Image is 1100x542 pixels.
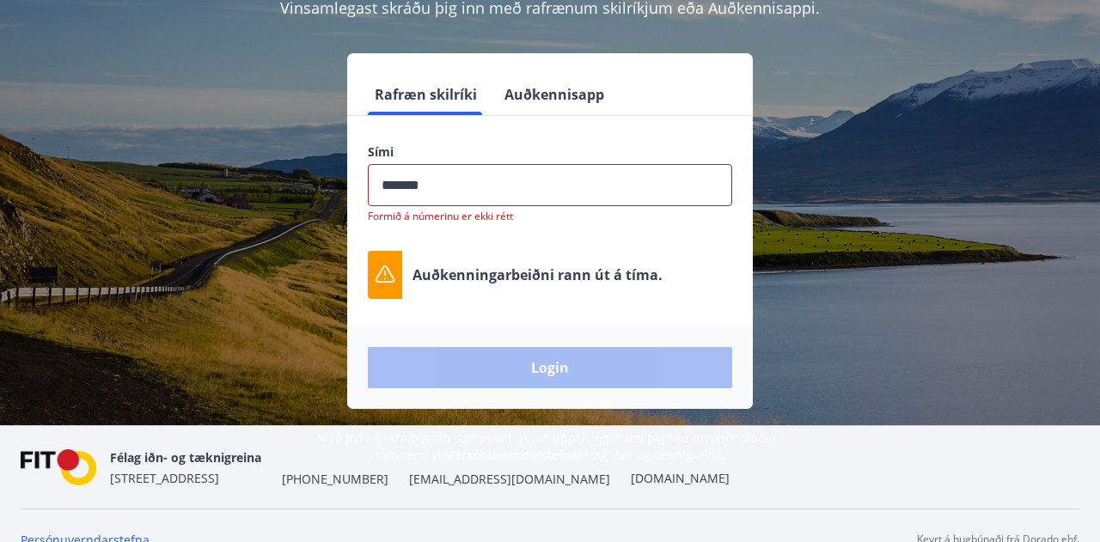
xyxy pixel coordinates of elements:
[368,210,732,223] p: Formið á númerinu er ekki rétt
[110,449,261,466] span: Félag iðn- og tæknigreina
[368,143,732,161] label: Sími
[110,470,219,486] span: [STREET_ADDRESS]
[631,470,730,486] a: [DOMAIN_NAME]
[409,471,610,488] span: [EMAIL_ADDRESS][DOMAIN_NAME]
[21,449,96,486] img: FPQVkF9lTnNbbaRSFyT17YYeljoOGk5m51IhT0bO.png
[368,74,484,115] button: Rafræn skilríki
[282,471,388,488] span: [PHONE_NUMBER]
[498,74,611,115] button: Auðkennisapp
[317,429,784,463] span: Með því að skrá þig inn samþykkir þú að upplýsingar um þig séu meðhöndlaðar í samræmi við Félag i...
[412,265,663,284] p: Auðkenningarbeiðni rann út á tíma.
